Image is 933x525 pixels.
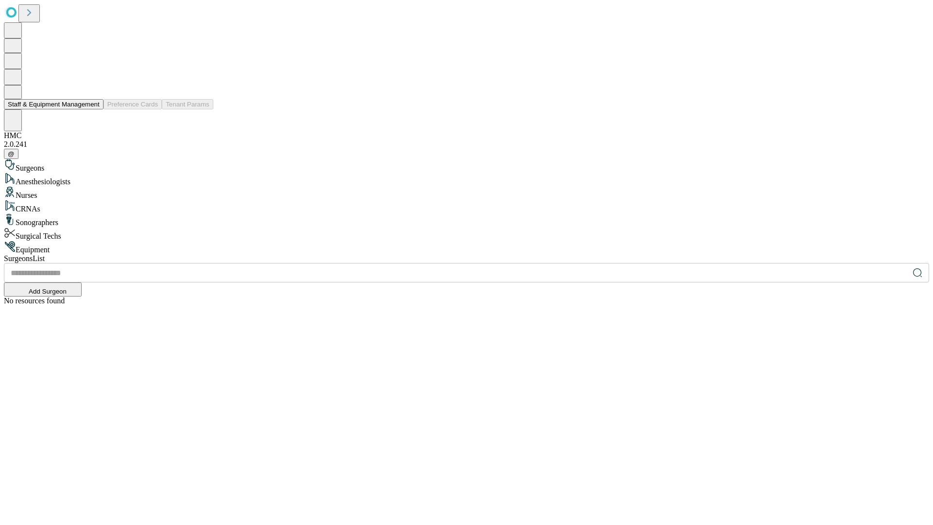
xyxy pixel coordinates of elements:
[104,99,162,109] button: Preference Cards
[4,173,929,186] div: Anesthesiologists
[29,288,67,295] span: Add Surgeon
[4,213,929,227] div: Sonographers
[4,186,929,200] div: Nurses
[4,282,82,297] button: Add Surgeon
[4,99,104,109] button: Staff & Equipment Management
[4,297,929,305] div: No resources found
[4,159,929,173] div: Surgeons
[4,131,929,140] div: HMC
[4,241,929,254] div: Equipment
[4,140,929,149] div: 2.0.241
[4,149,18,159] button: @
[4,200,929,213] div: CRNAs
[8,150,15,157] span: @
[4,227,929,241] div: Surgical Techs
[4,254,929,263] div: Surgeons List
[162,99,213,109] button: Tenant Params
